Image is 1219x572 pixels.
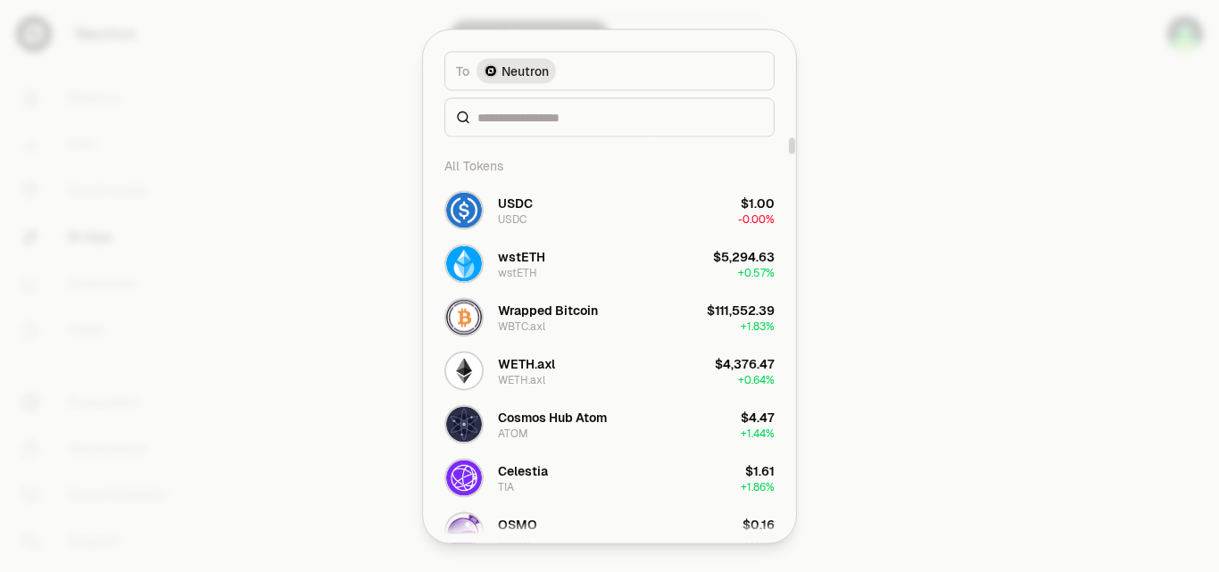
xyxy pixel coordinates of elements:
button: WBTC.axl LogoWrapped BitcoinWBTC.axl$111,552.39+1.83% [434,290,785,344]
img: OSMO Logo [446,513,482,549]
img: Neutron Logo [485,65,496,76]
span: + 1.19% [743,533,775,547]
div: USDC [498,194,533,211]
div: wstETH [498,265,537,279]
div: All Tokens [434,147,785,183]
div: wstETH [498,247,545,265]
button: ToNeutron LogoNeutron [444,51,775,90]
span: + 0.64% [738,372,775,386]
div: $4,376.47 [715,354,775,372]
div: Cosmos Hub Atom [498,408,607,426]
img: USDC Logo [446,192,482,228]
img: wstETH Logo [446,245,482,281]
img: TIA Logo [446,460,482,495]
span: Neutron [502,62,549,79]
button: ATOM LogoCosmos Hub AtomATOM$4.47+1.44% [434,397,785,451]
div: ATOM [498,426,528,440]
div: WBTC.axl [498,319,545,333]
button: TIA LogoCelestiaTIA$1.61+1.86% [434,451,785,504]
div: WETH.axl [498,354,555,372]
div: $4.47 [741,408,775,426]
span: + 1.83% [741,319,775,333]
img: ATOM Logo [446,406,482,442]
div: TIA [498,479,514,493]
div: Wrapped Bitcoin [498,301,598,319]
div: USDC [498,211,527,226]
button: WETH.axl LogoWETH.axlWETH.axl$4,376.47+0.64% [434,344,785,397]
span: + 0.57% [738,265,775,279]
img: WETH.axl Logo [446,352,482,388]
span: + 1.44% [741,426,775,440]
div: $1.61 [745,461,775,479]
div: $1.00 [741,194,775,211]
span: + 1.86% [741,479,775,493]
div: Celestia [498,461,548,479]
button: wstETH LogowstETHwstETH$5,294.63+0.57% [434,236,785,290]
img: WBTC.axl Logo [446,299,482,335]
div: WETH.axl [498,372,545,386]
div: OSMO [498,515,537,533]
div: $0.16 [742,515,775,533]
div: OSMO [498,533,531,547]
button: USDC LogoUSDCUSDC$1.00-0.00% [434,183,785,236]
span: -0.00% [738,211,775,226]
button: OSMO LogoOSMOOSMO$0.16+1.19% [434,504,785,558]
span: To [456,62,469,79]
div: $5,294.63 [713,247,775,265]
div: $111,552.39 [707,301,775,319]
